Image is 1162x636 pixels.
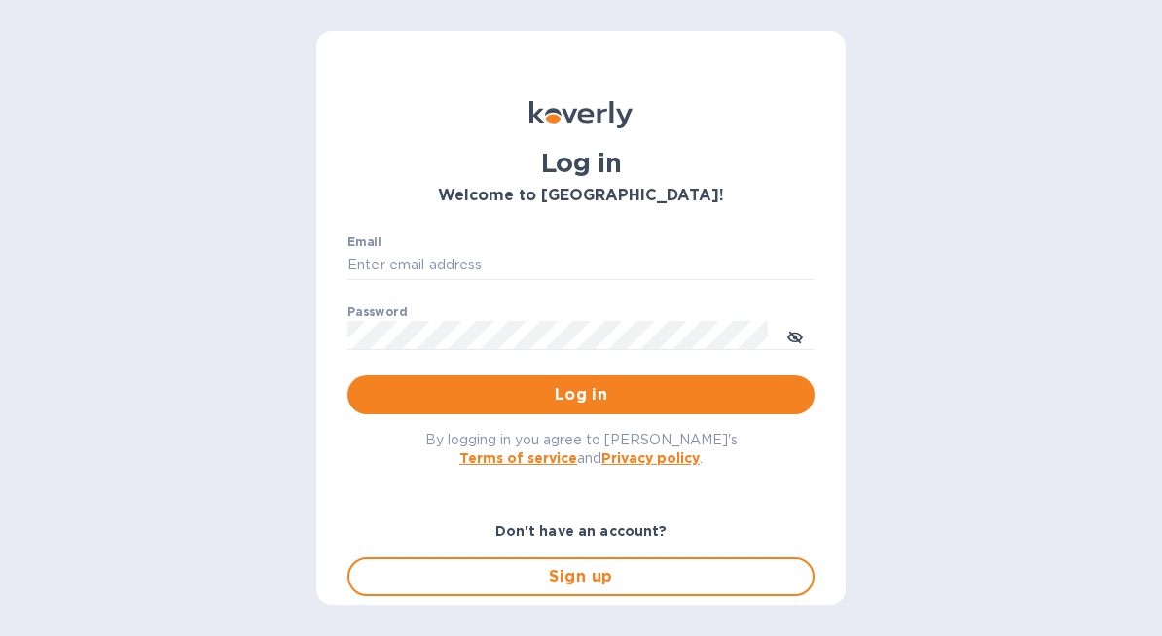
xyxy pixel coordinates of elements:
h1: Log in [347,148,815,179]
img: Koverly [529,101,633,128]
label: Email [347,237,381,249]
span: Log in [363,383,799,406]
input: Enter email address [347,251,815,280]
button: Sign up [347,557,815,596]
label: Password [347,307,407,319]
button: toggle password visibility [776,316,815,355]
span: Sign up [365,565,797,588]
span: By logging in you agree to [PERSON_NAME]'s and . [425,432,738,466]
b: Don't have an account? [495,523,668,539]
a: Privacy policy [601,450,700,466]
h3: Welcome to [GEOGRAPHIC_DATA]! [347,187,815,205]
button: Log in [347,375,815,414]
a: Terms of service [459,450,577,466]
